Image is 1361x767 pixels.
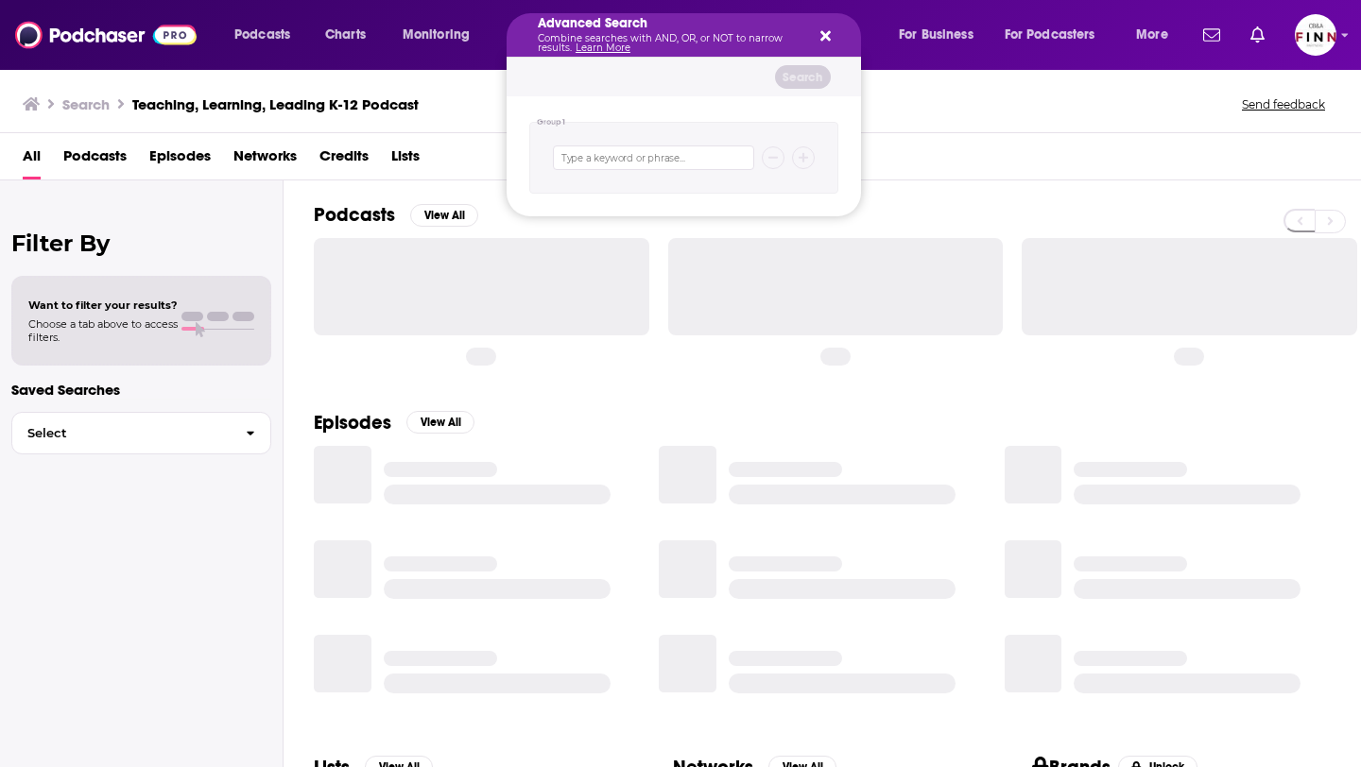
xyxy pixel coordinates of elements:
[15,17,197,53] img: Podchaser - Follow, Share and Rate Podcasts
[62,95,110,113] h3: Search
[538,34,800,53] p: Combine searches with AND, OR, or NOT to narrow results.
[410,204,478,227] button: View All
[553,145,754,170] input: Type a keyword or phrase...
[403,22,470,48] span: Monitoring
[221,20,315,50] button: open menu
[149,141,211,179] a: Episodes
[538,17,800,30] h5: Advanced Search
[233,141,297,179] a: Networks
[314,411,474,435] a: EpisodesView All
[1295,14,1336,56] img: User Profile
[406,411,474,434] button: View All
[391,141,420,179] a: Lists
[1136,22,1168,48] span: More
[314,411,391,435] h2: Episodes
[23,141,41,179] a: All
[132,95,419,113] h3: Teaching, Learning, Leading K-12 Podcast
[886,20,997,50] button: open menu
[525,13,879,57] div: Search podcasts, credits, & more...
[775,65,831,89] button: Search
[1123,20,1192,50] button: open menu
[1295,14,1336,56] span: Logged in as FINNMadison
[319,141,369,179] a: Credits
[992,20,1123,50] button: open menu
[389,20,494,50] button: open menu
[1196,19,1228,51] a: Show notifications dropdown
[63,141,127,179] a: Podcasts
[1236,96,1331,112] button: Send feedback
[1295,14,1336,56] button: Show profile menu
[11,412,271,454] button: Select
[1243,19,1272,51] a: Show notifications dropdown
[537,118,566,127] h4: Group 1
[1005,22,1095,48] span: For Podcasters
[899,22,973,48] span: For Business
[325,22,366,48] span: Charts
[11,381,271,399] p: Saved Searches
[576,42,630,54] a: Learn More
[234,22,290,48] span: Podcasts
[28,298,178,312] span: Want to filter your results?
[313,20,377,50] a: Charts
[314,203,478,227] a: PodcastsView All
[12,427,231,439] span: Select
[28,317,178,344] span: Choose a tab above to access filters.
[11,230,271,257] h2: Filter By
[314,203,395,227] h2: Podcasts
